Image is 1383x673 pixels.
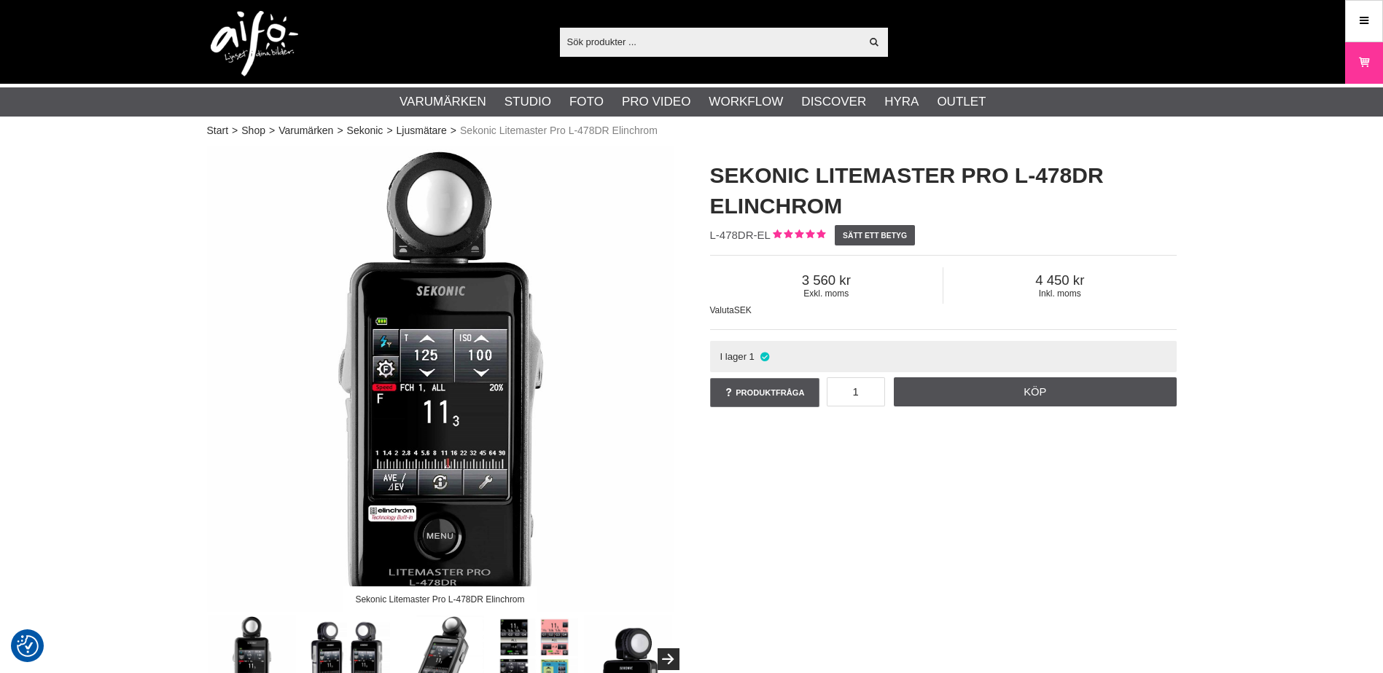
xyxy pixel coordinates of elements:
[943,272,1177,288] span: 4 450
[709,93,783,111] a: Workflow
[278,123,333,138] a: Varumärken
[835,225,916,245] a: Sätt ett betyg
[894,377,1177,406] a: Köp
[400,93,486,111] a: Varumärken
[386,123,392,138] span: >
[232,123,238,138] span: >
[17,633,39,659] button: Samtyckesinställningar
[771,228,825,243] div: Kundbetyg: 5.00
[658,648,679,670] button: Next
[569,93,604,111] a: Foto
[504,93,551,111] a: Studio
[801,93,866,111] a: Discover
[343,586,537,612] div: Sekonic Litemaster Pro L-478DR Elinchrom
[710,229,771,241] span: L-478DR-EL
[460,123,658,138] span: Sekonic Litemaster Pro L-478DR Elinchrom
[622,93,690,111] a: Pro Video
[734,305,752,315] span: SEK
[720,351,747,362] span: I lager
[451,123,456,138] span: >
[710,288,943,299] span: Exkl. moms
[560,31,861,52] input: Sök produkter ...
[758,351,771,362] i: I lager
[241,123,265,138] a: Shop
[211,11,298,76] img: logo.png
[17,635,39,657] img: Revisit consent button
[710,272,943,288] span: 3 560
[337,123,343,138] span: >
[710,160,1177,221] h1: Sekonic Litemaster Pro L-478DR Elinchrom
[943,288,1177,299] span: Inkl. moms
[710,378,819,407] a: Produktfråga
[937,93,986,111] a: Outlet
[884,93,919,111] a: Hyra
[207,123,229,138] a: Start
[207,146,674,612] img: Sekonic Litemaster Pro L-478DR Elinchrom
[749,351,755,362] span: 1
[347,123,383,138] a: Sekonic
[269,123,275,138] span: >
[397,123,447,138] a: Ljusmätare
[710,305,734,315] span: Valuta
